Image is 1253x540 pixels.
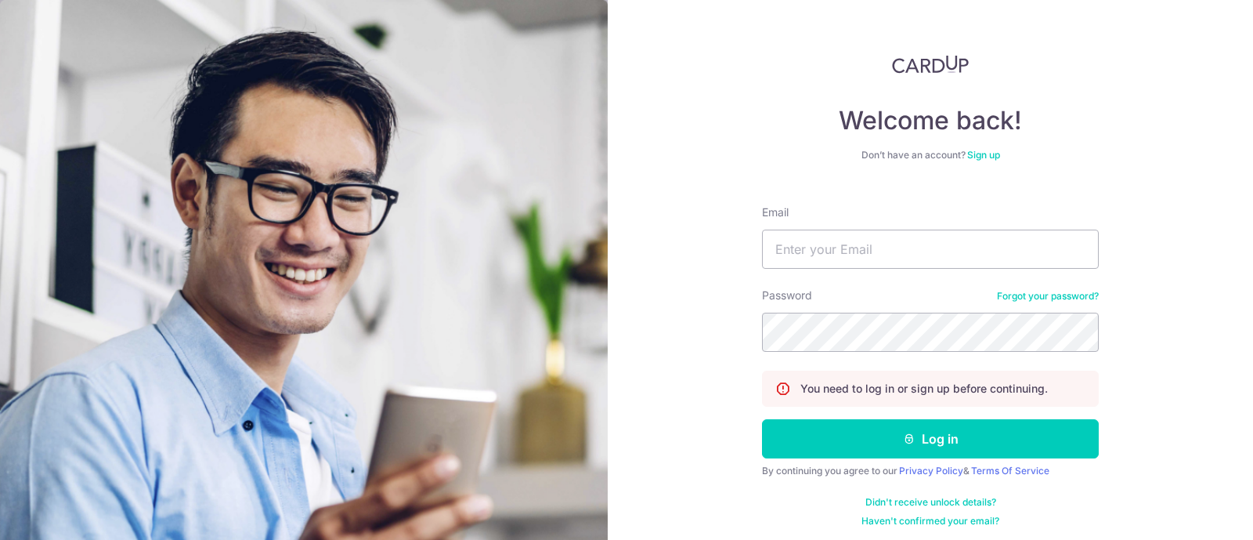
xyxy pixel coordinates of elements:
button: Log in [762,419,1099,458]
a: Sign up [967,149,1000,161]
a: Terms Of Service [971,465,1049,477]
div: Don’t have an account? [762,149,1099,161]
label: Email [762,205,789,220]
h4: Welcome back! [762,105,1099,136]
img: CardUp Logo [892,55,969,74]
p: You need to log in or sign up before continuing. [800,381,1048,397]
a: Didn't receive unlock details? [865,496,996,509]
input: Enter your Email [762,230,1099,269]
a: Haven't confirmed your email? [861,515,999,527]
div: By continuing you agree to our & [762,465,1099,477]
label: Password [762,288,812,303]
a: Forgot your password? [997,290,1099,303]
a: Privacy Policy [899,465,963,477]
